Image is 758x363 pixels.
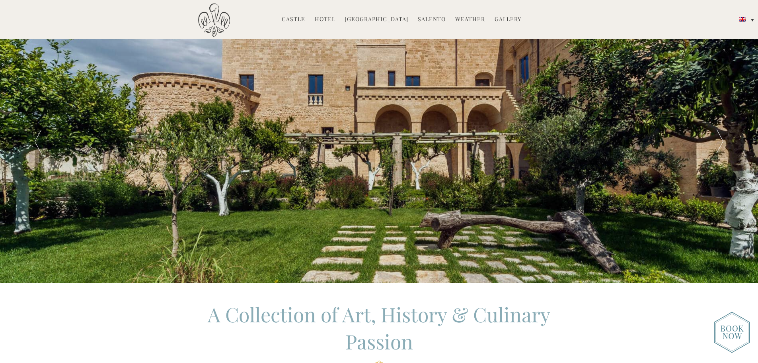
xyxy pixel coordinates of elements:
[455,15,485,24] a: Weather
[315,15,335,24] a: Hotel
[739,17,746,22] img: English
[714,312,750,353] img: new-booknow.png
[282,15,305,24] a: Castle
[198,3,230,37] img: Castello di Ugento
[345,15,408,24] a: [GEOGRAPHIC_DATA]
[495,15,521,24] a: Gallery
[418,15,446,24] a: Salento
[208,301,550,355] span: A Collection of Art, History & Culinary Passion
